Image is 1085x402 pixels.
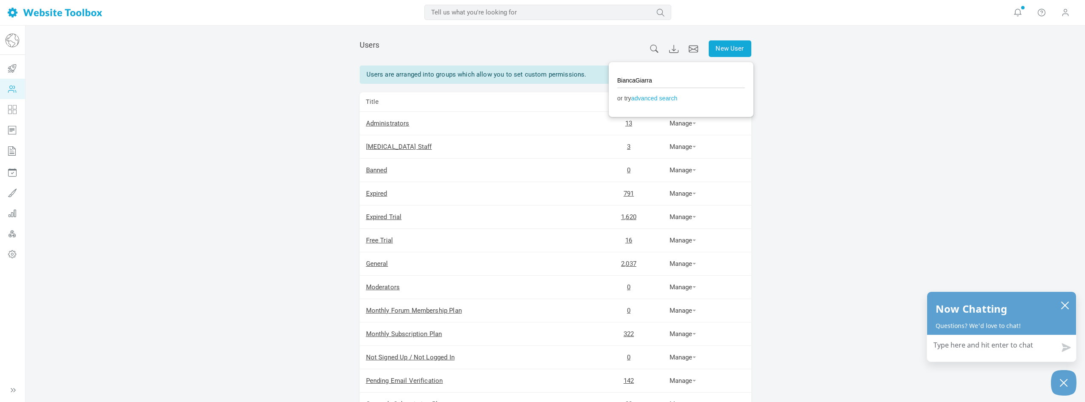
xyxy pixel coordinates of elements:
a: Free Trial [366,237,393,244]
span: Users [360,40,380,49]
img: globe-icon.png [6,34,19,47]
a: Administrators [366,120,409,127]
a: Expired [366,190,387,197]
td: Title [360,92,595,112]
a: Manage [670,354,696,361]
a: Manage [670,120,696,127]
a: Manage [670,260,696,268]
a: advanced search [631,95,678,102]
input: Search by username, email, or name [617,73,745,88]
a: 16 [625,237,632,244]
a: Manage [670,307,696,314]
h2: Now Chatting [936,300,1007,317]
p: or try [617,94,745,103]
a: 0 [627,307,630,314]
a: Manage [670,166,696,174]
p: Questions? We'd love to chat! [936,322,1068,330]
td: Users [595,92,663,112]
a: 791 [624,190,634,197]
a: 0 [627,166,630,174]
a: 2,037 [621,260,636,268]
a: Moderators [366,283,400,291]
button: close chatbox [1058,299,1072,311]
a: 0 [627,283,630,291]
a: Not Signed Up / Not Logged In [366,354,455,361]
a: Manage [670,283,696,291]
a: 3 [627,143,630,151]
a: 142 [624,377,634,385]
a: Manage [670,213,696,221]
a: Manage [670,190,696,197]
a: General [366,260,388,268]
a: 1,620 [621,213,636,221]
a: Banned [366,166,387,174]
a: Manage [670,330,696,338]
a: Manage [670,143,696,151]
div: Users are arranged into groups which allow you to set custom permissions. [360,66,751,84]
div: olark chatbox [927,291,1076,362]
button: Close Chatbox [1051,370,1076,396]
a: Manage [670,237,696,244]
a: Monthly Forum Membership Plan [366,307,462,314]
a: 322 [624,330,634,338]
a: 0 [627,354,630,361]
a: Pending Email Verification [366,377,443,385]
a: Manage [670,377,696,385]
button: Send message [1055,338,1076,357]
a: New User [709,40,751,57]
a: Expired Trial [366,213,402,221]
input: Tell us what you're looking for [424,5,671,20]
a: 13 [625,120,632,127]
a: [MEDICAL_DATA] Staff [366,143,432,151]
a: Monthly Subscription Plan [366,330,442,338]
